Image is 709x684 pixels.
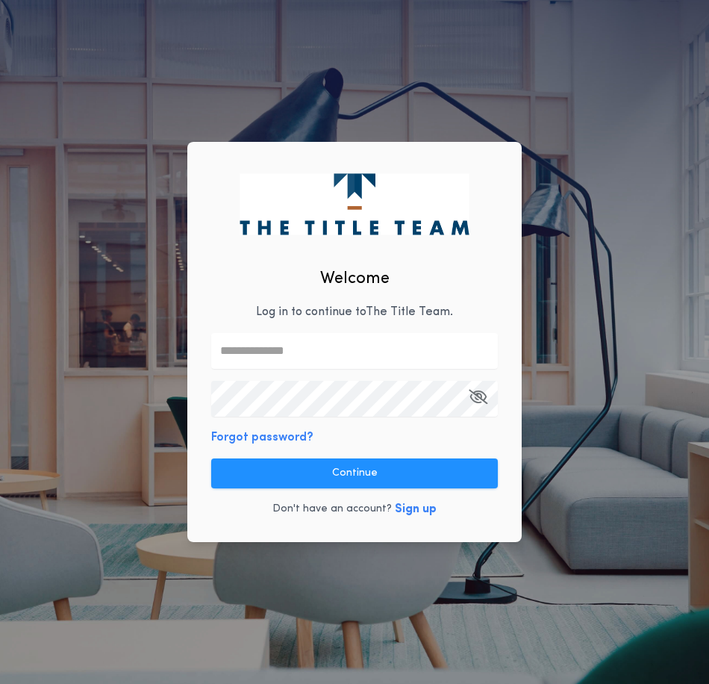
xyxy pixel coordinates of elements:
[211,429,313,447] button: Forgot password?
[272,502,392,517] p: Don't have an account?
[395,500,437,518] button: Sign up
[320,267,390,291] h2: Welcome
[211,458,498,488] button: Continue
[256,303,453,321] p: Log in to continue to The Title Team .
[240,173,469,234] img: logo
